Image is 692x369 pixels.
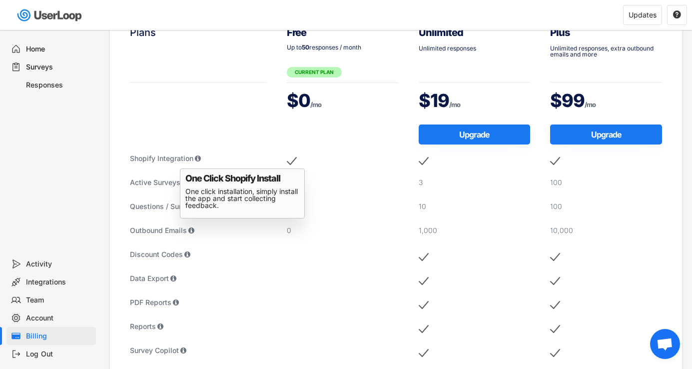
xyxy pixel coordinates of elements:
[550,45,662,57] div: Unlimited responses, extra outbound emails and more
[419,249,429,264] img: MobileAcceptMajor.svg
[26,62,92,72] div: Surveys
[550,345,560,360] img: MobileAcceptMajor.svg
[419,88,531,113] div: $19
[130,249,267,259] div: Discount Codes
[419,45,531,51] div: Unlimited responses
[287,177,399,187] div: 1
[302,43,309,51] strong: 50
[26,349,92,359] div: Log Out
[419,225,531,235] div: 1,000
[185,188,299,210] div: One click installation, simply install the app and start collecting feedback.
[26,80,92,90] div: Responses
[130,273,267,283] div: Data Export
[130,201,267,211] div: Questions / Survey
[310,100,321,108] font: /mo
[185,174,299,183] div: One Click Shopify Install
[419,273,429,288] img: MobileAcceptMajor.svg
[130,345,267,355] div: Survey Copilot
[585,100,596,108] font: /mo
[26,44,92,54] div: Home
[287,44,399,50] div: Up to responses / month
[419,297,429,312] img: MobileAcceptMajor.svg
[26,295,92,305] div: Team
[419,177,531,187] div: 3
[419,25,531,39] div: Unlimited
[550,297,560,312] img: MobileAcceptMajor.svg
[26,277,92,287] div: Integrations
[550,273,560,288] img: MobileAcceptMajor.svg
[550,321,560,336] img: MobileAcceptMajor.svg
[550,153,560,168] img: MobileAcceptMajor.svg
[15,5,85,25] img: userloop-logo-01.svg
[550,201,662,211] div: 100
[130,177,267,187] div: Active Surveys
[130,321,267,331] div: Reports
[26,259,92,269] div: Activity
[26,331,92,341] div: Billing
[419,124,531,144] button: Upgrade
[130,25,267,39] div: Plans
[287,201,399,211] div: 3
[287,153,297,168] img: MobileAcceptMajor.svg
[419,201,531,211] div: 10
[130,153,267,163] div: Shopify Integration
[26,313,92,323] div: Account
[419,345,429,360] img: MobileAcceptMajor.svg
[550,225,662,235] div: 10,000
[550,177,662,187] div: 100
[287,25,399,39] div: Free
[550,124,662,144] button: Upgrade
[673,10,682,19] button: 
[130,297,267,307] div: PDF Reports
[550,88,662,113] div: $99
[449,100,460,108] font: /mo
[673,10,681,19] text: 
[130,225,267,235] div: Outbound Emails
[419,153,429,168] img: MobileAcceptMajor.svg
[650,329,680,359] a: Open chat
[419,321,429,336] img: MobileAcceptMajor.svg
[550,249,560,264] img: MobileAcceptMajor.svg
[287,88,399,113] div: $0
[629,11,657,18] div: Updates
[550,25,662,39] div: Plus
[287,225,399,235] div: 0
[287,67,342,77] div: CURRENT PLAN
